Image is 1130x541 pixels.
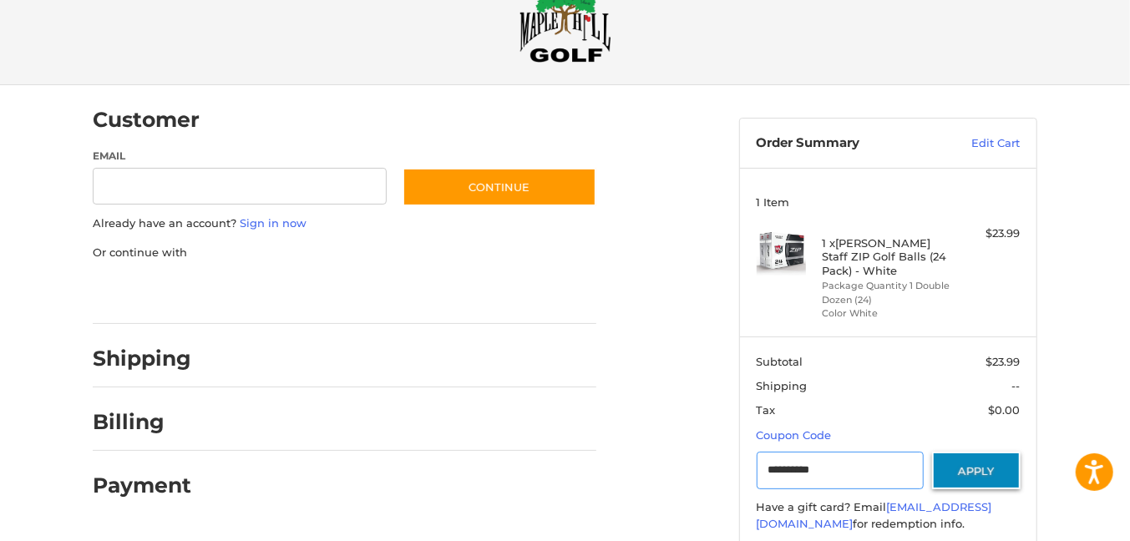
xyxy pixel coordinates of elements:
[823,236,950,277] h4: 1 x [PERSON_NAME] Staff ZIP Golf Balls (24 Pack) - White
[93,346,191,372] h2: Shipping
[823,306,950,321] li: Color White
[1012,379,1021,392] span: --
[93,215,596,232] p: Already have an account?
[936,135,1021,152] a: Edit Cart
[757,379,808,392] span: Shipping
[757,428,832,442] a: Coupon Code
[371,277,496,307] iframe: PayPal-venmo
[932,452,1021,489] button: Apply
[93,107,200,133] h2: Customer
[823,279,950,306] li: Package Quantity 1 Double Dozen (24)
[88,277,213,307] iframe: PayPal-paypal
[93,409,190,435] h2: Billing
[986,355,1021,368] span: $23.99
[93,149,387,164] label: Email
[955,225,1021,242] div: $23.99
[757,135,936,152] h3: Order Summary
[229,277,354,307] iframe: PayPal-paylater
[403,168,596,206] button: Continue
[240,216,307,230] a: Sign in now
[93,245,596,261] p: Or continue with
[757,355,803,368] span: Subtotal
[757,452,925,489] input: Gift Certificate or Coupon Code
[757,500,992,530] a: [EMAIL_ADDRESS][DOMAIN_NAME]
[757,499,1021,532] div: Have a gift card? Email for redemption info.
[93,473,191,498] h2: Payment
[992,496,1130,541] iframe: Google Customer Reviews
[757,403,776,417] span: Tax
[989,403,1021,417] span: $0.00
[757,195,1021,209] h3: 1 Item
